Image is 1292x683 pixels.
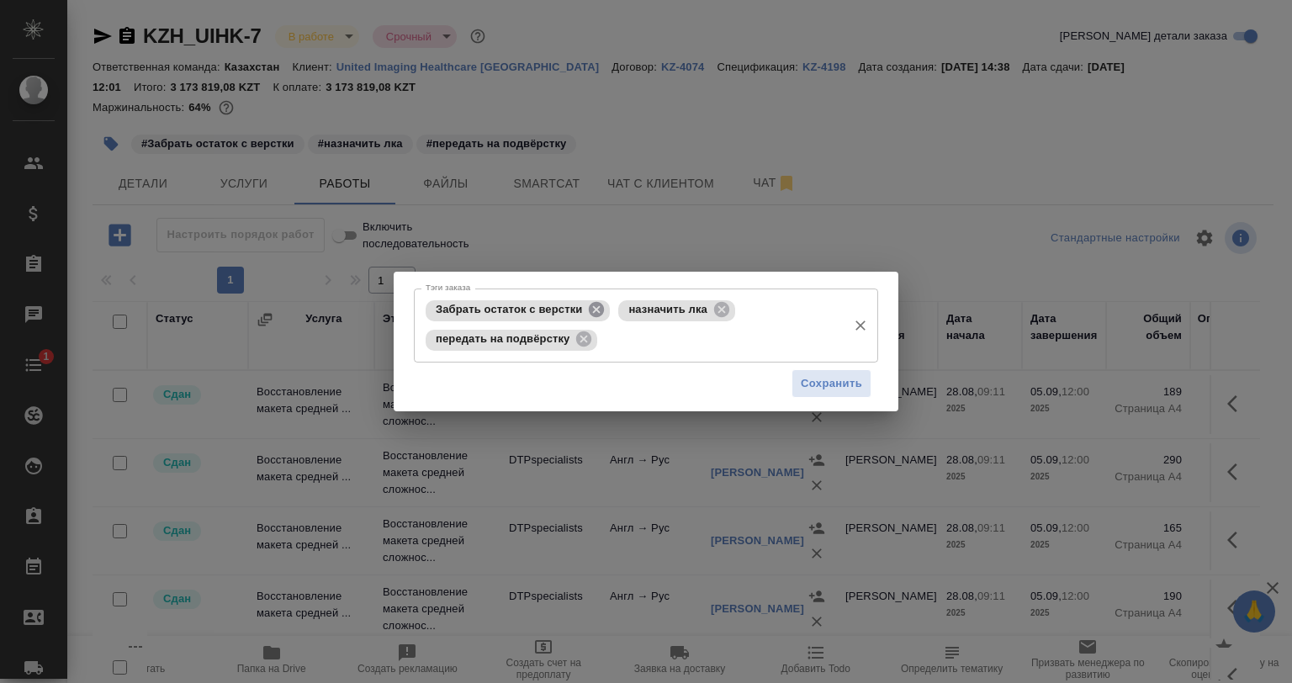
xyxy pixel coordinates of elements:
[426,303,592,315] span: Забрать остаток с верстки
[801,374,862,394] span: Сохранить
[426,330,597,351] div: передать на подвёрстку
[426,300,610,321] div: Забрать остаток с верстки
[618,303,717,315] span: назначить лка
[849,314,872,337] button: Очистить
[618,300,735,321] div: назначить лка
[426,332,580,345] span: передать на подвёрстку
[792,369,871,399] button: Сохранить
